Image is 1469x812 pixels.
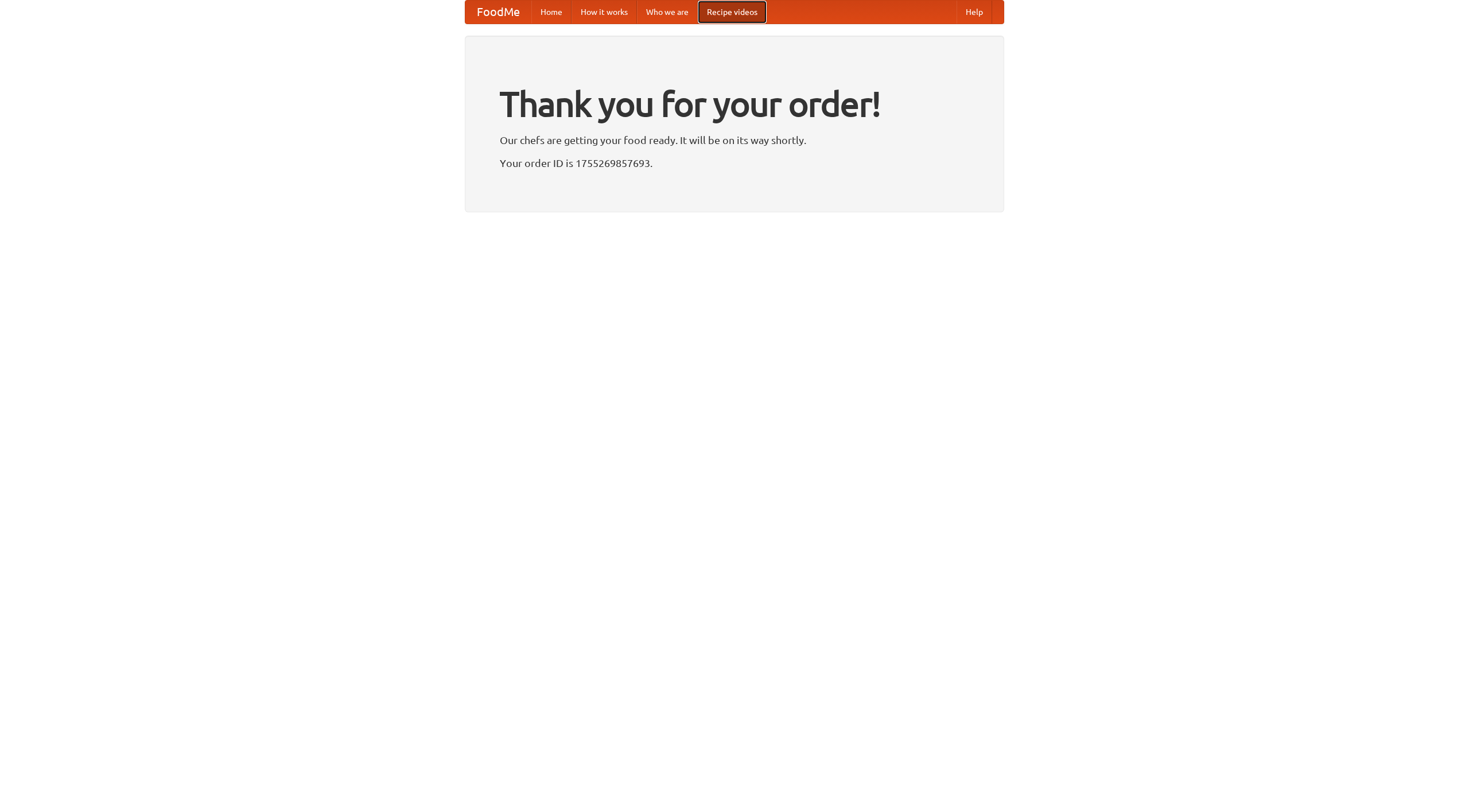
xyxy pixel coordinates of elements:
h1: Thank you for your order! [500,76,969,131]
a: Help [957,1,992,24]
p: Your order ID is 1755269857693. [500,154,969,172]
a: Who we are [637,1,698,24]
p: Our chefs are getting your food ready. It will be on its way shortly. [500,131,969,149]
a: Recipe videos [698,1,767,24]
a: Home [531,1,572,24]
a: How it works [572,1,637,24]
a: FoodMe [465,1,531,24]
